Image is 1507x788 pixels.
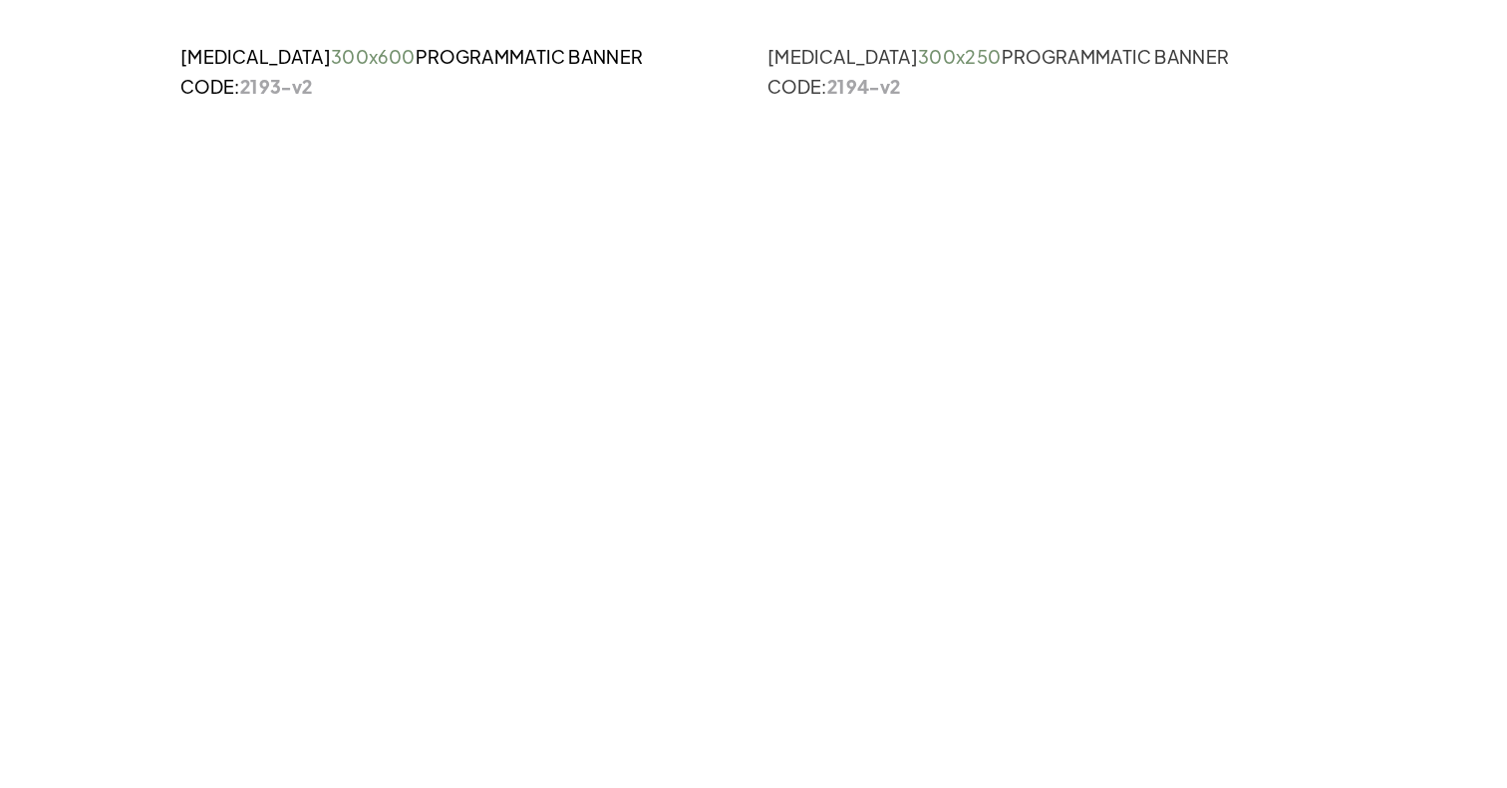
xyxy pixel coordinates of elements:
[827,75,901,98] strong: 2194-v2
[240,75,313,98] strong: 2193-v2
[331,45,416,68] strong: 300x600
[170,42,740,102] div: [MEDICAL_DATA] PROGRAMMATIC BANNER CODE:
[918,45,1002,68] strong: 300x250
[767,42,1337,102] div: [MEDICAL_DATA] PROGRAMMATIC BANNER CODE:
